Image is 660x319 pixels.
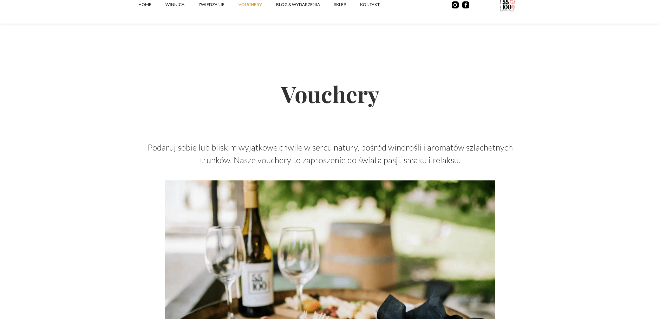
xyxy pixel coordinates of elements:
[138,58,522,130] h2: Vouchery
[138,141,522,166] p: Podaruj sobie lub bliskim wyjątkowe chwile w sercu natury, pośród winorośli i aromatów szlachetny...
